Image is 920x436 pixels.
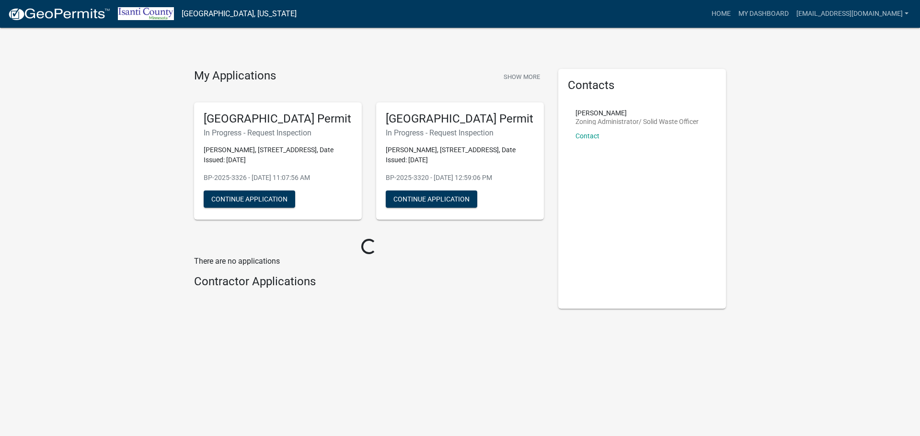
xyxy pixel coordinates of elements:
a: [EMAIL_ADDRESS][DOMAIN_NAME] [793,5,912,23]
p: There are no applications [194,256,544,267]
p: [PERSON_NAME], [STREET_ADDRESS], Date Issued: [DATE] [386,145,534,165]
h4: My Applications [194,69,276,83]
a: Home [708,5,735,23]
button: Continue Application [204,190,295,208]
a: Contact [575,132,599,140]
h6: In Progress - Request Inspection [386,128,534,137]
h5: [GEOGRAPHIC_DATA] Permit [386,112,534,126]
h6: In Progress - Request Inspection [204,128,352,137]
p: BP-2025-3326 - [DATE] 11:07:56 AM [204,173,352,183]
img: Isanti County, Minnesota [118,7,174,20]
a: [GEOGRAPHIC_DATA], [US_STATE] [182,6,297,22]
a: My Dashboard [735,5,793,23]
h5: [GEOGRAPHIC_DATA] Permit [204,112,352,126]
button: Continue Application [386,190,477,208]
button: Show More [500,69,544,85]
p: [PERSON_NAME] [575,110,699,116]
p: BP-2025-3320 - [DATE] 12:59:06 PM [386,173,534,183]
p: Zoning Administrator/ Solid Waste Officer [575,118,699,125]
p: [PERSON_NAME], [STREET_ADDRESS], Date Issued: [DATE] [204,145,352,165]
h4: Contractor Applications [194,275,544,289]
h5: Contacts [568,78,716,92]
wm-workflow-list-section: Contractor Applications [194,275,544,292]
